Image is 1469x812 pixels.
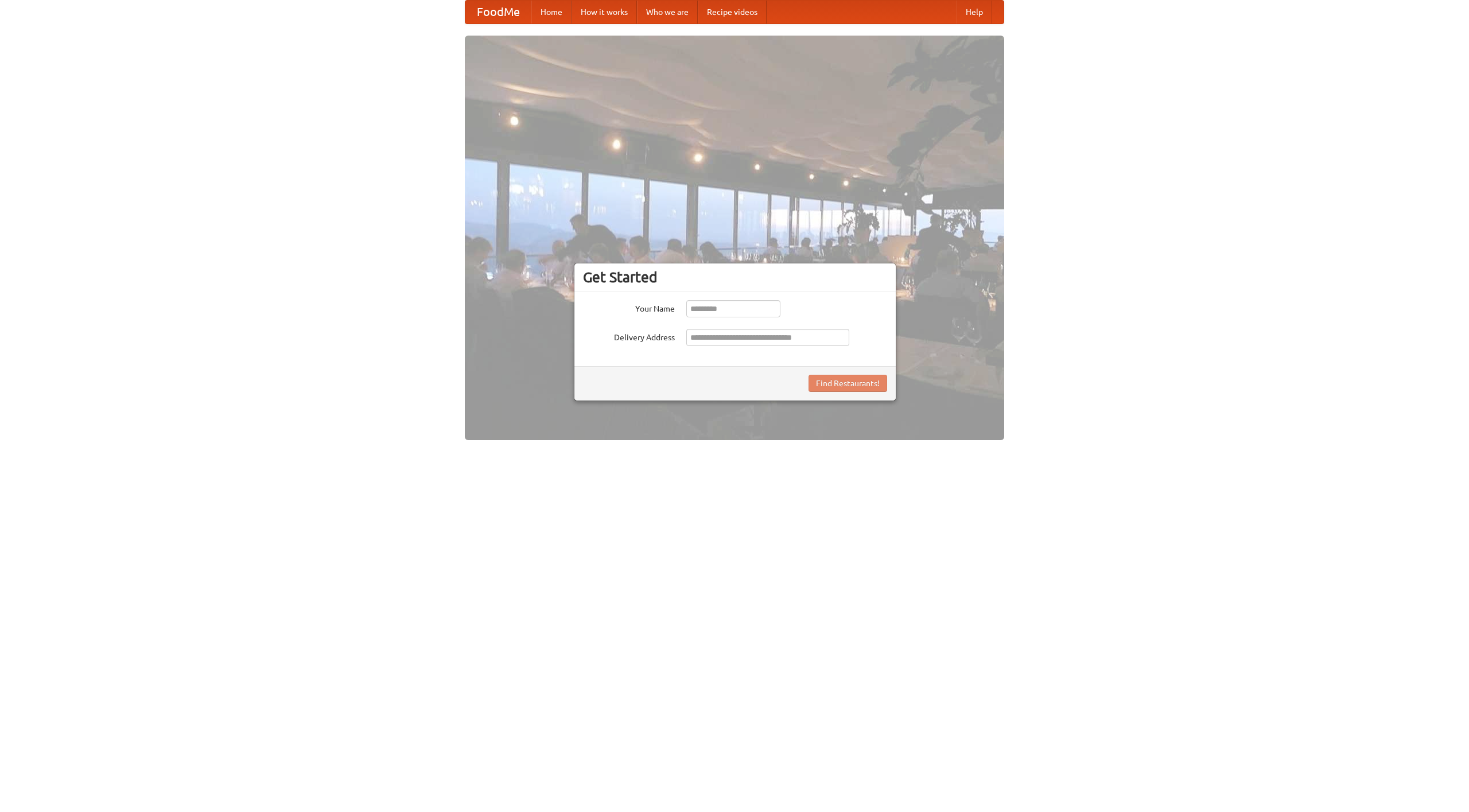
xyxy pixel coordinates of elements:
a: Recipe videos [698,1,767,24]
label: Delivery Address [583,329,675,343]
h3: Get Started [583,269,887,286]
a: Who we are [637,1,698,24]
a: Help [957,1,992,24]
a: FoodMe [465,1,531,24]
a: Home [531,1,572,24]
button: Find Restaurants! [809,375,887,392]
a: How it works [572,1,637,24]
label: Your Name [583,300,675,314]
